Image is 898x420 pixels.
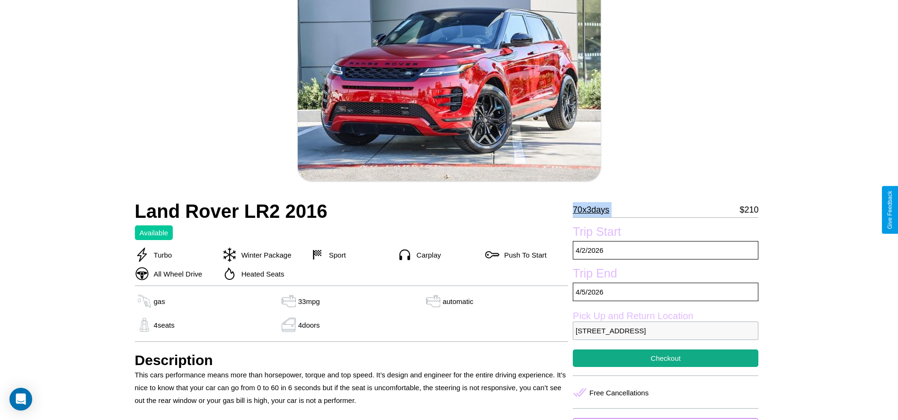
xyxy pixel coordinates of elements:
[573,349,758,367] button: Checkout
[237,249,292,261] p: Winter Package
[324,249,346,261] p: Sport
[443,295,473,308] p: automatic
[149,249,172,261] p: Turbo
[412,249,441,261] p: Carplay
[154,319,175,331] p: 4 seats
[149,268,203,280] p: All Wheel Drive
[298,295,320,308] p: 33 mpg
[135,352,569,368] h3: Description
[279,318,298,332] img: gas
[739,202,758,217] p: $ 210
[135,201,569,222] h2: Land Rover LR2 2016
[573,311,758,322] label: Pick Up and Return Location
[424,294,443,308] img: gas
[499,249,547,261] p: Push To Start
[135,294,154,308] img: gas
[135,318,154,332] img: gas
[573,241,758,259] p: 4 / 2 / 2026
[573,322,758,340] p: [STREET_ADDRESS]
[887,191,893,229] div: Give Feedback
[154,295,165,308] p: gas
[573,283,758,301] p: 4 / 5 / 2026
[135,368,569,407] p: This cars performance means more than horsepower, torque and top speed. It’s design and engineer ...
[298,319,320,331] p: 4 doors
[573,225,758,241] label: Trip Start
[573,202,609,217] p: 70 x 3 days
[9,388,32,411] div: Open Intercom Messenger
[279,294,298,308] img: gas
[573,267,758,283] label: Trip End
[237,268,285,280] p: Heated Seats
[589,386,649,399] p: Free Cancellations
[140,226,169,239] p: Available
